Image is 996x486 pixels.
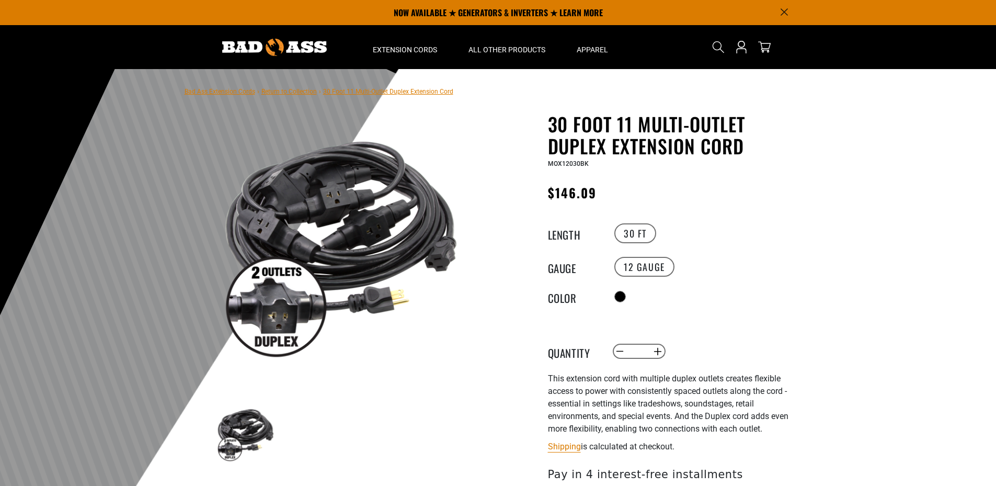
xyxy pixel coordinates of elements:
[357,25,453,69] summary: Extension Cords
[710,39,727,55] summary: Search
[614,257,674,277] label: 12 Gauge
[577,45,608,54] span: Apparel
[319,88,321,95] span: ›
[261,88,317,95] a: Return to Collection
[548,227,600,240] legend: Length
[548,439,804,454] div: is calculated at checkout.
[614,223,656,243] label: 30 FT
[215,115,467,367] img: black
[323,88,453,95] span: 30 Foot 11 Multi-Outlet Duplex Extension Cord
[257,88,259,95] span: ›
[548,260,600,274] legend: Gauge
[222,39,327,56] img: Bad Ass Extension Cords
[185,88,255,95] a: Bad Ass Extension Cords
[548,290,600,303] legend: Color
[185,85,453,97] nav: breadcrumbs
[548,183,597,202] span: $146.09
[548,345,600,358] label: Quantity
[468,45,545,54] span: All Other Products
[548,160,589,167] span: MOX12030BK
[215,403,276,464] img: black
[548,113,804,157] h1: 30 Foot 11 Multi-Outlet Duplex Extension Cord
[373,45,437,54] span: Extension Cords
[561,25,624,69] summary: Apparel
[453,25,561,69] summary: All Other Products
[548,442,581,451] a: Shipping
[548,374,788,434] span: This extension cord with multiple duplex outlets creates flexible access to power with consistent...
